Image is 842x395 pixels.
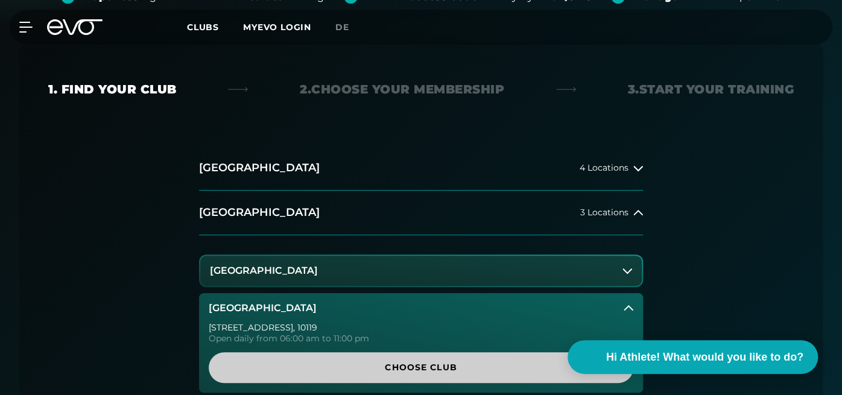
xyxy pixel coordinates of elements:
[210,265,318,276] h3: [GEOGRAPHIC_DATA]
[209,323,633,332] div: [STREET_ADDRESS] , 10119
[300,81,504,98] div: 2. Choose your membership
[580,208,628,217] span: 3 Locations
[187,22,219,33] span: Clubs
[48,81,177,98] div: 1. Find your club
[200,256,642,286] button: [GEOGRAPHIC_DATA]
[209,352,633,383] a: Choose Club
[243,22,311,33] a: MYEVO LOGIN
[187,21,243,33] a: Clubs
[628,81,794,98] div: 3. Start your Training
[209,303,317,314] h3: [GEOGRAPHIC_DATA]
[580,163,628,172] span: 4 Locations
[223,361,619,374] span: Choose Club
[199,160,320,175] h2: [GEOGRAPHIC_DATA]
[209,334,633,343] div: Open daily from 06:00 am to 11:00 pm
[606,349,803,365] span: Hi Athlete! What would you like to do?
[335,22,349,33] span: de
[199,293,643,323] button: [GEOGRAPHIC_DATA]
[199,205,320,220] h2: [GEOGRAPHIC_DATA]
[199,146,643,191] button: [GEOGRAPHIC_DATA]4 Locations
[199,191,643,235] button: [GEOGRAPHIC_DATA]3 Locations
[335,21,364,34] a: de
[568,340,818,374] button: Hi Athlete! What would you like to do?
